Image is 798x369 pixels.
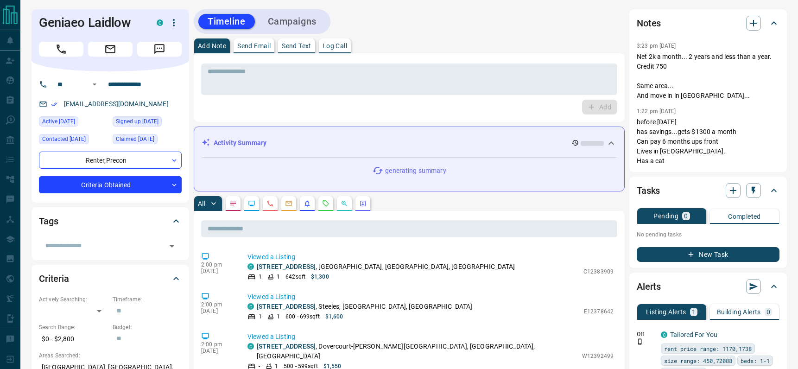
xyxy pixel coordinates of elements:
span: rent price range: 1170,1738 [664,344,752,353]
h2: Alerts [637,279,661,294]
p: 0 [766,309,770,315]
div: condos.ca [247,343,254,350]
div: condos.ca [247,263,254,270]
p: C12383909 [583,267,614,276]
div: Alerts [637,275,779,298]
span: size range: 450,72088 [664,356,732,365]
a: [STREET_ADDRESS] [257,263,316,270]
button: Open [89,79,100,90]
p: Viewed a Listing [247,332,614,342]
p: Activity Summary [214,138,266,148]
p: 2:00 pm [201,301,234,308]
button: Timeline [198,14,255,29]
p: Net 2k a month... 2 years and less than a year. Credit 750 Same area... And move in in [GEOGRAPHI... [637,52,779,101]
svg: Requests [322,200,329,207]
p: Viewed a Listing [247,252,614,262]
div: Wed Sep 10 2025 [39,116,108,129]
p: Completed [728,213,761,220]
p: [DATE] [201,348,234,354]
span: Claimed [DATE] [116,134,154,144]
svg: Listing Alerts [304,200,311,207]
p: Budget: [113,323,182,331]
p: 1 [277,273,280,281]
p: , Dovercourt-[PERSON_NAME][GEOGRAPHIC_DATA], [GEOGRAPHIC_DATA], [GEOGRAPHIC_DATA] [257,342,577,361]
p: 1:22 pm [DATE] [637,108,676,115]
p: 1 [692,309,696,315]
p: $0 - $2,800 [39,331,108,347]
p: No pending tasks [637,228,779,242]
p: 0 [684,213,688,219]
p: 2:00 pm [201,261,234,268]
p: 2:00 pm [201,341,234,348]
p: All [198,200,205,207]
h1: Geniaeo Laidlow [39,15,143,30]
p: Areas Searched: [39,351,182,360]
p: W12392499 [582,352,614,360]
span: Signed up [DATE] [116,117,158,126]
h2: Criteria [39,271,69,286]
p: 642 sqft [285,273,305,281]
p: Search Range: [39,323,108,331]
span: Message [137,42,182,57]
svg: Calls [266,200,274,207]
span: Call [39,42,83,57]
div: Renter , Precon [39,152,182,169]
p: Timeframe: [113,295,182,304]
div: Tasks [637,179,779,202]
h2: Tasks [637,183,660,198]
span: Email [88,42,133,57]
p: Pending [653,213,678,219]
svg: Email Verified [51,101,57,108]
p: Add Note [198,43,226,49]
p: Viewed a Listing [247,292,614,302]
p: 1 [277,312,280,321]
svg: Opportunities [341,200,348,207]
button: New Task [637,247,779,262]
div: condos.ca [247,303,254,310]
p: Building Alerts [717,309,761,315]
span: Active [DATE] [42,117,75,126]
h2: Notes [637,16,661,31]
h2: Tags [39,214,58,229]
div: Mon Nov 04 2024 [39,134,108,147]
svg: Push Notification Only [637,338,643,345]
p: generating summary [385,166,446,176]
p: 1 [259,273,262,281]
div: condos.ca [661,331,667,338]
div: Mon Oct 28 2024 [113,134,182,147]
a: [EMAIL_ADDRESS][DOMAIN_NAME] [64,100,169,108]
svg: Lead Browsing Activity [248,200,255,207]
p: $1,300 [311,273,329,281]
p: Send Email [237,43,271,49]
p: Actively Searching: [39,295,108,304]
div: Criteria Obtained [39,176,182,193]
a: [STREET_ADDRESS] [257,303,316,310]
p: 3:23 pm [DATE] [637,43,676,49]
span: Contacted [DATE] [42,134,86,144]
div: condos.ca [157,19,163,26]
p: , Steeles, [GEOGRAPHIC_DATA], [GEOGRAPHIC_DATA] [257,302,472,312]
p: [DATE] [201,308,234,314]
svg: Agent Actions [359,200,367,207]
p: Log Call [323,43,347,49]
div: Criteria [39,267,182,290]
svg: Notes [229,200,237,207]
svg: Emails [285,200,292,207]
a: [STREET_ADDRESS] [257,343,316,350]
p: Send Text [282,43,311,49]
span: beds: 1-1 [741,356,770,365]
button: Open [165,240,178,253]
div: Activity Summary [202,134,617,152]
p: before [DATE] has savings...gets $1300 a month Can pay 6 months ups front Lives in [GEOGRAPHIC_DA... [637,117,779,166]
button: Campaigns [259,14,326,29]
p: Listing Alerts [646,309,686,315]
p: E12378642 [584,307,614,316]
div: Tags [39,210,182,232]
p: 600 - 699 sqft [285,312,319,321]
p: $1,600 [325,312,343,321]
p: 1 [259,312,262,321]
div: Notes [637,12,779,34]
p: Off [637,330,655,338]
p: [DATE] [201,268,234,274]
a: Tailored For You [670,331,717,338]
